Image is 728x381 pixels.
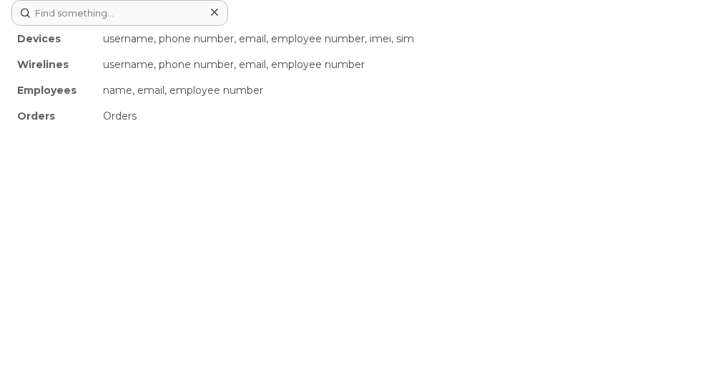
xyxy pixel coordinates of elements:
div: Orders [97,103,717,129]
iframe: Messenger Launcher [666,319,717,370]
div: name, email, employee number [97,77,717,103]
div: Orders [11,103,97,129]
div: username, phone number, email, employee number [97,52,717,77]
div: Employees [11,77,97,103]
div: Wirelines [11,52,97,77]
